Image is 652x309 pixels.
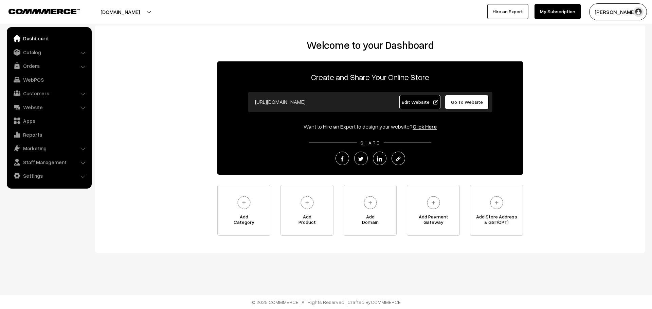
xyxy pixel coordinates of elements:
a: Edit Website [399,95,441,109]
h2: Welcome to your Dashboard [102,39,638,51]
a: Settings [8,170,89,182]
span: Edit Website [402,99,438,105]
img: user [633,7,644,17]
a: Apps [8,115,89,127]
a: AddDomain [344,185,397,236]
a: Orders [8,60,89,72]
a: Go To Website [445,95,489,109]
button: [PERSON_NAME] [589,3,647,20]
a: Click Here [413,123,437,130]
a: Staff Management [8,156,89,168]
a: WebPOS [8,74,89,86]
span: Add Payment Gateway [407,214,459,228]
img: plus.svg [487,193,506,212]
a: Reports [8,129,89,141]
button: [DOMAIN_NAME] [77,3,164,20]
a: Website [8,101,89,113]
img: plus.svg [298,193,316,212]
p: Create and Share Your Online Store [217,71,523,83]
a: AddProduct [280,185,333,236]
a: My Subscription [535,4,581,19]
a: Add PaymentGateway [407,185,460,236]
span: Add Store Address & GST(OPT) [470,214,523,228]
span: Add Product [281,214,333,228]
img: plus.svg [361,193,380,212]
a: Customers [8,87,89,99]
a: COMMMERCE [371,299,401,305]
a: Add Store Address& GST(OPT) [470,185,523,236]
a: Dashboard [8,32,89,44]
img: plus.svg [424,193,443,212]
img: COMMMERCE [8,9,80,14]
div: Want to Hire an Expert to design your website? [217,122,523,131]
a: AddCategory [217,185,270,236]
a: COMMMERCE [8,7,68,15]
img: plus.svg [235,193,253,212]
a: Hire an Expert [487,4,528,19]
span: Add Category [218,214,270,228]
span: SHARE [357,140,384,146]
a: Catalog [8,46,89,58]
span: Add Domain [344,214,396,228]
span: Go To Website [451,99,483,105]
a: Marketing [8,142,89,154]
